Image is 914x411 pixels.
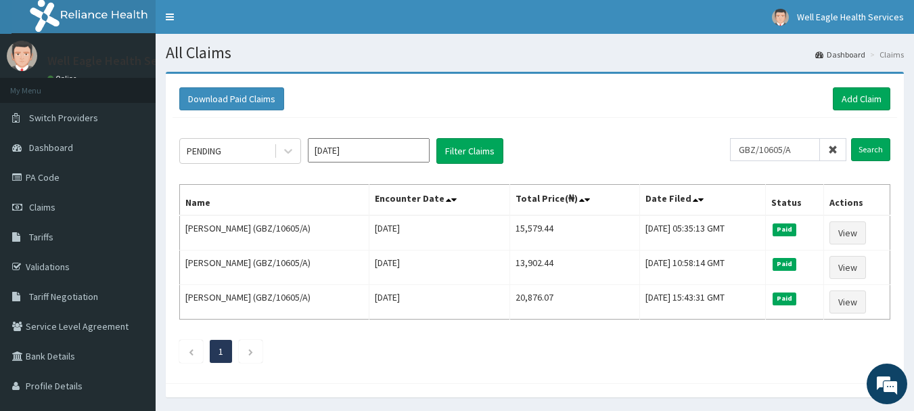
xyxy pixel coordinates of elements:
td: [DATE] [369,251,509,285]
td: 13,902.44 [509,251,640,285]
a: View [829,256,866,279]
a: Dashboard [815,49,865,60]
a: Add Claim [833,87,890,110]
th: Date Filed [640,185,766,216]
td: [DATE] 15:43:31 GMT [640,285,766,320]
input: Search [851,138,890,161]
span: We're online! [78,121,187,257]
td: 15,579.44 [509,215,640,251]
td: [DATE] [369,215,509,251]
td: [PERSON_NAME] (GBZ/10605/A) [180,285,369,320]
div: Chat with us now [70,76,227,93]
td: [DATE] 05:35:13 GMT [640,215,766,251]
span: Paid [773,293,797,305]
span: Switch Providers [29,112,98,124]
span: Claims [29,201,55,213]
th: Name [180,185,369,216]
th: Encounter Date [369,185,509,216]
td: 20,876.07 [509,285,640,320]
span: Paid [773,223,797,236]
p: Well Eagle Health Services [47,55,189,67]
a: View [829,290,866,313]
td: [DATE] 10:58:14 GMT [640,251,766,285]
a: Next page [248,345,254,358]
button: Filter Claims [436,138,503,164]
span: Paid [773,258,797,270]
a: Online [47,74,80,83]
img: d_794563401_company_1708531726252_794563401 [25,68,55,102]
input: Search by HMO ID [730,138,820,161]
div: PENDING [187,144,221,158]
th: Status [765,185,823,216]
img: User Image [7,41,37,71]
a: Previous page [188,345,194,358]
span: Dashboard [29,142,73,154]
th: Actions [823,185,890,216]
span: Well Eagle Health Services [797,11,904,23]
th: Total Price(₦) [509,185,640,216]
a: View [829,221,866,244]
span: Tariffs [29,231,53,243]
button: Download Paid Claims [179,87,284,110]
td: [PERSON_NAME] (GBZ/10605/A) [180,251,369,285]
img: User Image [772,9,789,26]
td: [DATE] [369,285,509,320]
td: [PERSON_NAME] (GBZ/10605/A) [180,215,369,251]
div: Minimize live chat window [222,7,254,39]
textarea: Type your message and hit 'Enter' [7,270,258,318]
h1: All Claims [166,44,904,62]
li: Claims [867,49,904,60]
a: Page 1 is your current page [219,345,223,358]
input: Select Month and Year [308,138,430,163]
span: Tariff Negotiation [29,290,98,303]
